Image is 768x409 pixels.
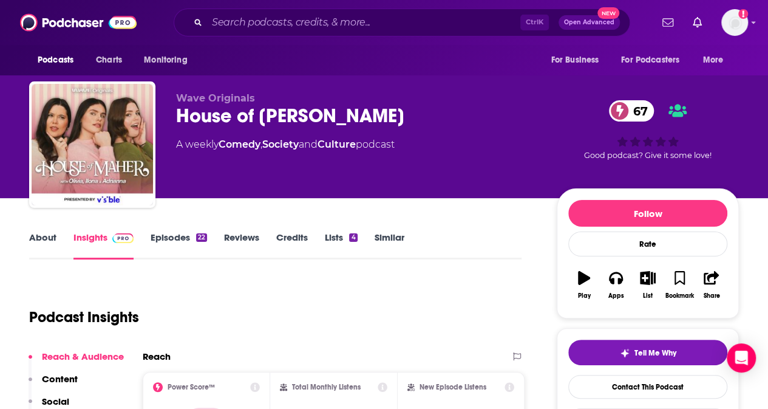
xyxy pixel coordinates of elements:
[219,139,260,150] a: Comedy
[721,9,748,36] button: Show profile menu
[609,100,654,122] a: 67
[600,263,631,307] button: Apps
[621,100,654,122] span: 67
[144,52,187,69] span: Monitoring
[620,348,630,358] img: tell me why sparkle
[703,292,719,300] div: Share
[207,13,520,32] input: Search podcasts, credits, & more...
[597,7,619,19] span: New
[42,351,124,362] p: Reach & Audience
[584,151,712,160] span: Good podcast? Give it some love!
[688,12,707,33] a: Show notifications dropdown
[664,263,695,307] button: Bookmark
[559,15,620,30] button: Open AdvancedNew
[621,52,679,69] span: For Podcasters
[634,348,676,358] span: Tell Me Why
[696,263,727,307] button: Share
[703,52,724,69] span: More
[143,351,171,362] h2: Reach
[174,9,630,36] div: Search podcasts, credits, & more...
[375,232,404,259] a: Similar
[658,12,678,33] a: Show notifications dropdown
[32,84,153,205] img: House of Maher
[42,373,78,385] p: Content
[299,139,318,150] span: and
[224,232,259,259] a: Reviews
[568,232,727,256] div: Rate
[29,351,124,373] button: Reach & Audience
[151,232,207,259] a: Episodes22
[42,396,69,407] p: Social
[551,52,599,69] span: For Business
[135,49,203,72] button: open menu
[420,383,486,391] h2: New Episode Listens
[260,139,262,150] span: ,
[564,19,614,26] span: Open Advanced
[176,137,395,152] div: A weekly podcast
[542,49,614,72] button: open menu
[568,200,727,227] button: Follow
[29,308,139,326] h1: Podcast Insights
[20,11,137,34] img: Podchaser - Follow, Share and Rate Podcasts
[557,92,739,168] div: 67Good podcast? Give it some love!
[262,139,299,150] a: Society
[721,9,748,36] span: Logged in as aclumedia
[29,49,89,72] button: open menu
[349,233,357,242] div: 4
[292,383,361,391] h2: Total Monthly Listens
[665,292,694,300] div: Bookmark
[88,49,129,72] a: Charts
[568,340,727,365] button: tell me why sparkleTell Me Why
[29,232,56,259] a: About
[727,343,756,373] div: Open Intercom Messenger
[318,139,356,150] a: Culture
[738,9,748,19] svg: Add a profile image
[176,92,255,104] span: Wave Originals
[695,49,739,72] button: open menu
[112,233,134,243] img: Podchaser Pro
[608,292,624,300] div: Apps
[96,52,122,69] span: Charts
[613,49,697,72] button: open menu
[643,292,653,300] div: List
[632,263,664,307] button: List
[325,232,357,259] a: Lists4
[168,383,215,391] h2: Power Score™
[568,375,727,399] a: Contact This Podcast
[29,373,78,396] button: Content
[38,52,73,69] span: Podcasts
[196,233,207,242] div: 22
[276,232,308,259] a: Credits
[520,15,549,30] span: Ctrl K
[578,292,591,300] div: Play
[721,9,748,36] img: User Profile
[568,263,600,307] button: Play
[73,232,134,259] a: InsightsPodchaser Pro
